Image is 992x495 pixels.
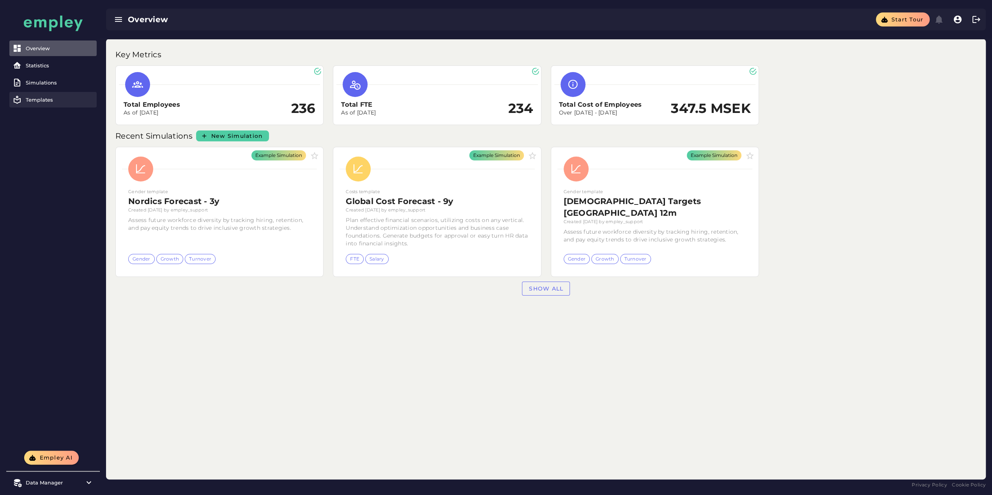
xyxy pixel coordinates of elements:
[128,14,502,25] div: Overview
[24,451,79,465] button: Empley AI
[9,75,97,90] a: Simulations
[341,109,376,117] p: As of [DATE]
[522,282,570,296] a: Show all
[211,132,263,139] span: New Simulation
[26,45,94,51] div: Overview
[26,79,94,86] div: Simulations
[9,41,97,56] a: Overview
[9,92,97,107] a: Templates
[952,481,986,489] a: Cookie Policy
[559,100,642,109] h3: Total Cost of Employees
[26,97,94,103] div: Templates
[912,481,947,489] a: Privacy Policy
[876,12,930,26] button: Start tour
[124,109,180,117] p: As of [DATE]
[196,130,269,141] a: New Simulation
[9,58,97,73] a: Statistics
[341,100,376,109] h3: Total FTE
[26,479,80,486] div: Data Manager
[124,100,180,109] h3: Total Employees
[26,62,94,69] div: Statistics
[115,130,195,142] p: Recent Simulations
[671,101,751,116] h2: 347.5 MSEK
[115,48,163,61] p: Key Metrics
[891,16,923,23] span: Start tour
[291,101,316,116] h2: 236
[529,285,563,292] span: Show all
[508,101,533,116] h2: 234
[559,109,642,117] p: Over [DATE] - [DATE]
[39,454,72,461] span: Empley AI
